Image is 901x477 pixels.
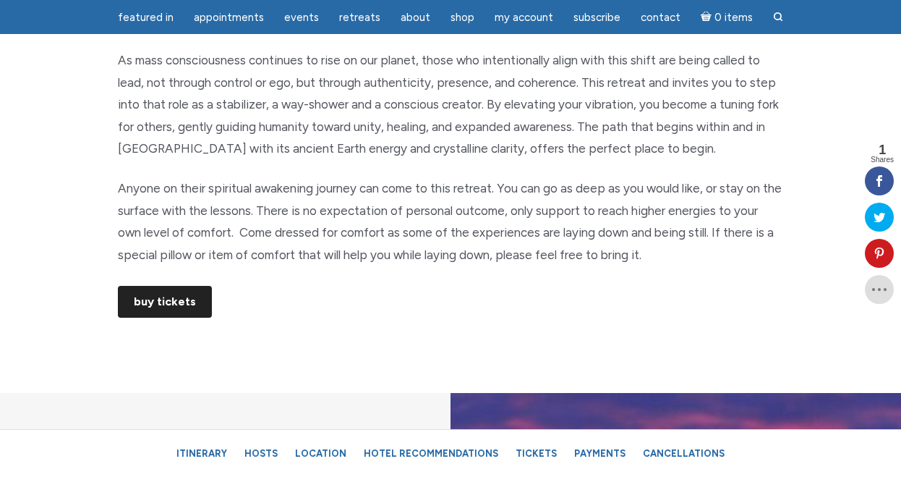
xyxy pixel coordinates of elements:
[118,286,212,318] a: Buy Tickets
[508,441,564,466] a: Tickets
[109,4,182,32] a: featured in
[442,4,483,32] a: Shop
[401,11,430,24] span: About
[641,11,680,24] span: Contact
[450,11,474,24] span: Shop
[632,4,689,32] a: Contact
[185,4,273,32] a: Appointments
[701,11,714,24] i: Cart
[237,441,285,466] a: Hosts
[392,4,439,32] a: About
[714,12,753,23] span: 0 items
[284,11,319,24] span: Events
[486,4,562,32] a: My Account
[636,441,732,466] a: Cancellations
[871,143,894,156] span: 1
[118,11,174,24] span: featured in
[118,177,783,266] p: Anyone on their spiritual awakening journey can come to this retreat. You can go as deep as you w...
[565,4,629,32] a: Subscribe
[194,11,264,24] span: Appointments
[692,2,761,32] a: Cart0 items
[330,4,389,32] a: Retreats
[567,441,633,466] a: Payments
[339,11,380,24] span: Retreats
[573,11,620,24] span: Subscribe
[118,49,783,160] p: As mass consciousness continues to rise on our planet, those who intentionally align with this sh...
[169,441,234,466] a: Itinerary
[871,156,894,164] span: Shares
[495,11,553,24] span: My Account
[288,441,354,466] a: Location
[276,4,328,32] a: Events
[356,441,505,466] a: Hotel Recommendations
